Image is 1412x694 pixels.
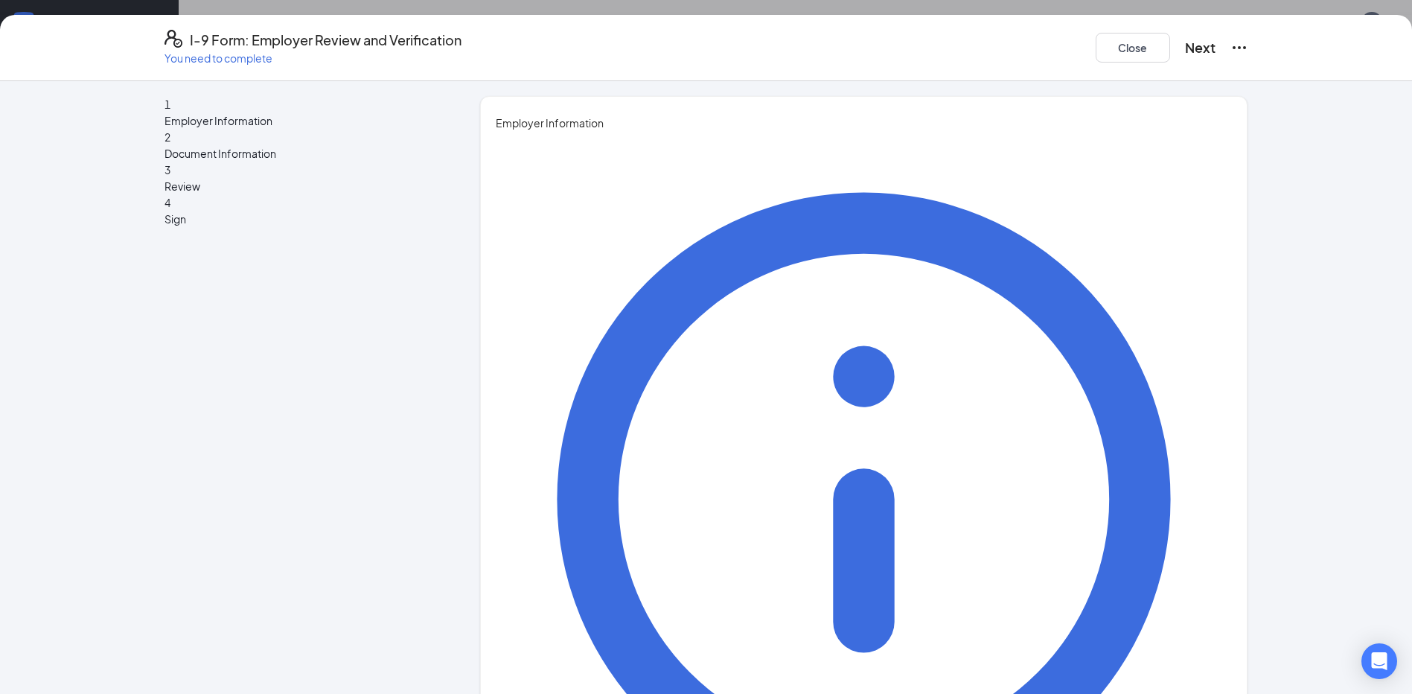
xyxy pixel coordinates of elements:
[164,211,435,227] span: Sign
[164,30,182,48] svg: FormI9EVerifyIcon
[496,115,1232,131] span: Employer Information
[164,98,170,111] span: 1
[1361,643,1397,679] div: Open Intercom Messenger
[164,145,435,162] span: Document Information
[1230,39,1248,57] svg: Ellipses
[164,51,461,66] p: You need to complete
[164,196,170,209] span: 4
[190,30,461,51] h4: I-9 Form: Employer Review and Verification
[1096,33,1170,63] button: Close
[164,163,170,176] span: 3
[164,112,435,129] span: Employer Information
[164,130,170,144] span: 2
[1185,37,1215,58] button: Next
[164,178,435,194] span: Review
